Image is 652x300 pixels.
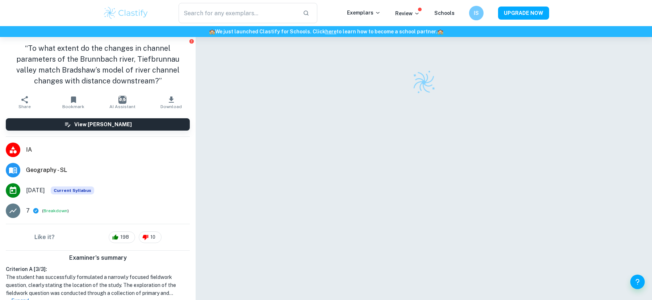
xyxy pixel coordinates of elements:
div: 10 [139,231,162,243]
p: 7 [26,206,30,215]
span: Share [18,104,31,109]
img: AI Assistant [118,96,126,104]
span: ( ) [42,207,69,214]
img: Clastify logo [408,67,439,98]
span: 🏫 [209,29,215,34]
button: Breakdown [43,207,67,214]
input: Search for any exemplars... [179,3,297,23]
button: Help and Feedback [630,275,645,289]
button: IS [469,6,484,20]
h6: We just launched Clastify for Schools. Click to learn how to become a school partner. [1,28,651,36]
span: [DATE] [26,186,45,195]
a: here [325,29,337,34]
h1: The student has successfully formulated a narrowly focused fieldwork question, clearly stating th... [6,273,190,297]
span: 198 [116,234,133,241]
button: View [PERSON_NAME] [6,118,190,131]
span: 🏫 [437,29,443,34]
p: Review [395,9,420,17]
span: Current Syllabus [51,186,94,194]
a: Schools [434,10,455,16]
button: Report issue [189,38,194,44]
span: 10 [146,234,159,241]
h6: Like it? [34,233,55,242]
span: Geography - SL [26,166,190,174]
button: Download [147,92,196,112]
h6: Examiner's summary [3,254,193,262]
span: Download [160,104,182,109]
img: Clastify logo [103,6,149,20]
div: 198 [109,231,135,243]
button: UPGRADE NOW [498,7,549,20]
button: AI Assistant [98,92,147,112]
h6: View [PERSON_NAME] [74,120,132,128]
span: Bookmark [62,104,84,109]
h6: Criterion A [ 3 / 3 ]: [6,265,190,273]
h1: “To what extent do the changes in channel parameters of the Brunnbach river, Tiefbrunnau valley m... [6,43,190,86]
span: IA [26,145,190,154]
p: Exemplars [347,9,381,17]
button: Bookmark [49,92,98,112]
h6: IS [472,9,481,17]
div: This exemplar is based on the current syllabus. Feel free to refer to it for inspiration/ideas wh... [51,186,94,194]
span: AI Assistant [109,104,135,109]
